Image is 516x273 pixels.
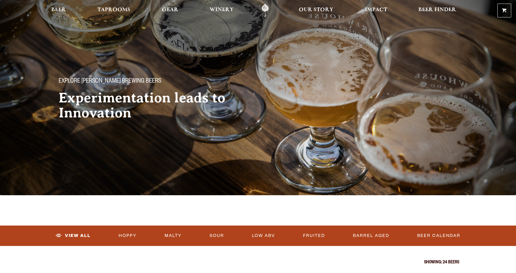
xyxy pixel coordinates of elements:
[162,229,184,243] a: Malty
[162,8,178,12] span: Gear
[59,90,246,120] h2: Experimentation leads to Innovation
[295,4,337,17] a: Our Story
[351,229,392,243] a: Barrel Aged
[47,4,70,17] a: Beer
[57,260,459,265] p: Showing: 24 Beers
[207,229,226,243] a: Sour
[116,229,139,243] a: Hoppy
[361,4,391,17] a: Impact
[97,8,130,12] span: Taprooms
[418,8,456,12] span: Beer Finder
[254,4,276,17] a: Odell Home
[206,4,238,17] a: Winery
[210,8,234,12] span: Winery
[365,8,387,12] span: Impact
[299,8,333,12] span: Our Story
[51,8,66,12] span: Beer
[415,229,463,243] a: Beer Calendar
[414,4,460,17] a: Beer Finder
[301,229,327,243] a: Fruited
[158,4,182,17] a: Gear
[53,229,93,243] a: View All
[93,4,134,17] a: Taprooms
[250,229,278,243] a: Low ABV
[59,78,161,86] span: Explore [PERSON_NAME] Brewing Beers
